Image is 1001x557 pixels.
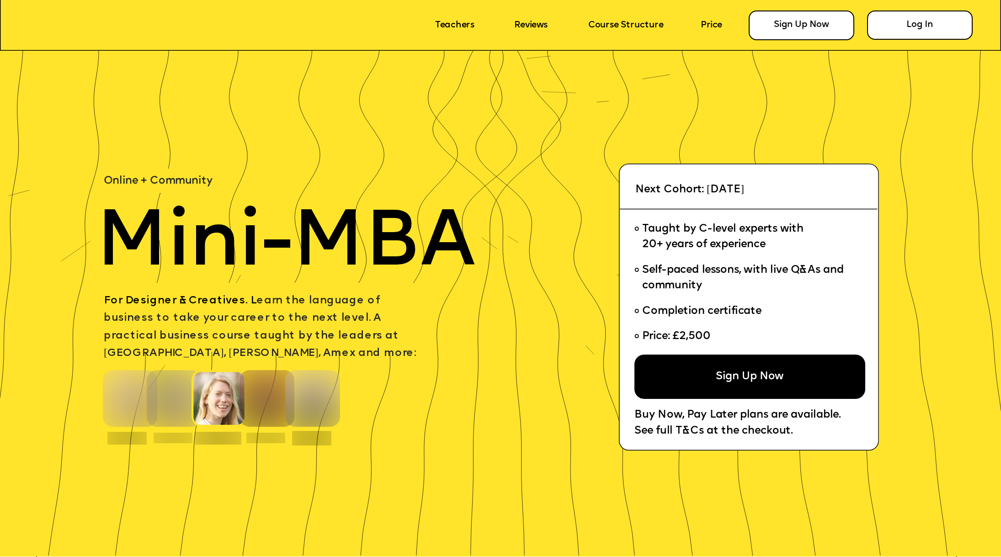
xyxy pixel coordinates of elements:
[104,295,416,359] span: earn the language of business to take your career to the next level. A practical business course ...
[642,265,847,292] span: Self-paced lessons, with live Q&As and community
[588,21,664,30] a: Course Structure
[634,425,793,436] span: See full T&Cs at the checkout.
[104,295,256,306] span: For Designer & Creatives. L
[635,184,744,195] span: Next Cohort: [DATE]
[634,410,841,421] span: Buy Now, Pay Later plans are available.
[642,331,711,342] span: Price: £2,500
[435,21,474,30] a: Teachers
[104,176,212,187] span: Online + Community
[96,206,475,284] span: Mini-MBA
[701,21,722,30] a: Price
[514,21,548,30] a: Reviews
[642,306,761,317] span: Completion certificate
[642,224,804,250] span: Taught by C-level experts with 20+ years of experience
